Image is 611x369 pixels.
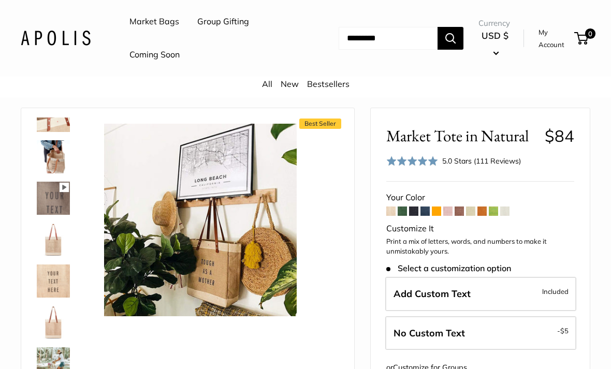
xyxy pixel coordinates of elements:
[438,27,463,50] button: Search
[35,138,72,175] a: description_Inner pocket good for daily drivers.
[262,79,272,89] a: All
[478,16,512,31] span: Currency
[197,14,249,29] a: Group Gifting
[386,263,511,273] span: Select a customization option
[386,154,521,169] div: 5.0 Stars (111 Reviews)
[35,180,72,217] a: Market Tote in Natural
[442,155,521,167] div: 5.0 Stars (111 Reviews)
[539,26,571,51] a: My Account
[394,327,465,339] span: No Custom Text
[575,32,588,45] a: 0
[385,277,576,311] label: Add Custom Text
[339,27,438,50] input: Search...
[37,223,70,256] img: description_Seal of authenticity printed on the backside of every bag.
[35,221,72,258] a: description_Seal of authenticity printed on the backside of every bag.
[557,324,569,337] span: -
[8,330,111,361] iframe: Sign Up via Text for Offers
[307,79,350,89] a: Bestsellers
[37,182,70,215] img: Market Tote in Natural
[37,264,70,298] img: description_Custom printed text with eco-friendly ink.
[37,140,70,173] img: description_Inner pocket good for daily drivers.
[386,221,574,237] div: Customize It
[386,237,574,257] p: Print a mix of letters, words, and numbers to make it unmistakably yours.
[37,306,70,339] img: description_No need for custom text? Choose this option.
[104,124,297,316] img: Market Tote in Natural
[394,288,471,300] span: Add Custom Text
[385,316,576,350] label: Leave Blank
[129,14,179,29] a: Market Bags
[478,27,512,61] button: USD $
[129,47,180,63] a: Coming Soon
[281,79,299,89] a: New
[560,327,569,335] span: $5
[35,262,72,300] a: description_Custom printed text with eco-friendly ink.
[482,30,508,41] span: USD $
[21,31,91,46] img: Apolis
[545,126,574,146] span: $84
[386,126,537,145] span: Market Tote in Natural
[585,28,595,39] span: 0
[35,304,72,341] a: description_No need for custom text? Choose this option.
[386,190,574,205] div: Your Color
[542,285,569,298] span: Included
[299,119,341,129] span: Best Seller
